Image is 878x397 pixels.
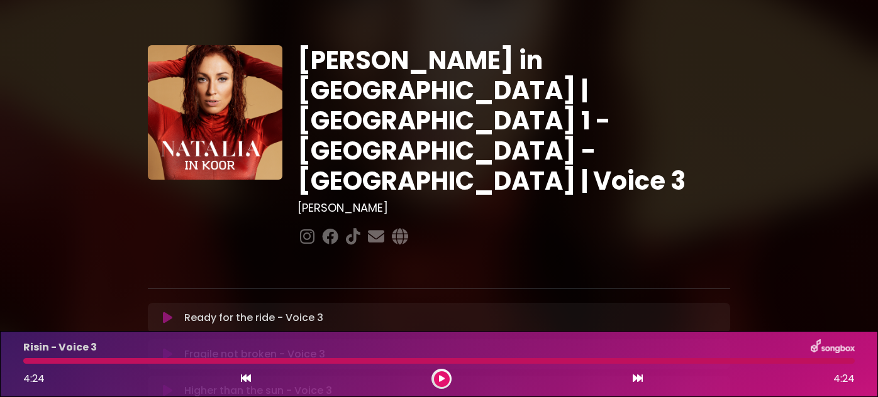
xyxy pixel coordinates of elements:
h1: [PERSON_NAME] in [GEOGRAPHIC_DATA] | [GEOGRAPHIC_DATA] 1 - [GEOGRAPHIC_DATA] - [GEOGRAPHIC_DATA] ... [297,45,731,196]
p: Risin - Voice 3 [23,340,97,355]
img: songbox-logo-white.png [811,339,855,356]
p: Ready for the ride - Voice 3 [184,310,323,325]
span: 4:24 [833,371,855,386]
span: 4:24 [23,371,45,386]
h3: [PERSON_NAME] [297,201,731,215]
img: YTVS25JmS9CLUqXqkEhs [148,45,282,180]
